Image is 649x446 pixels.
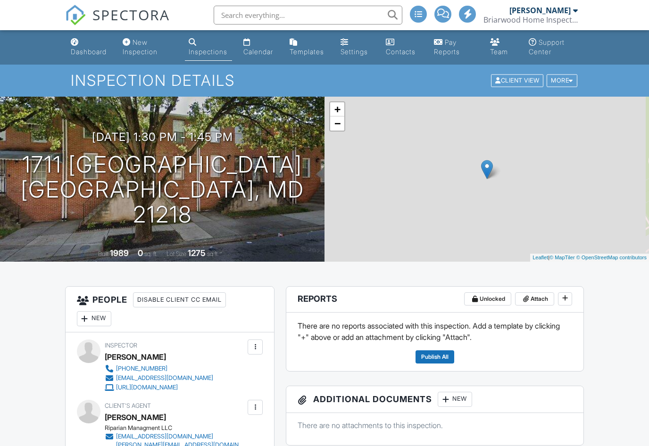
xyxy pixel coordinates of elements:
[65,5,86,25] img: The Best Home Inspection Software - Spectora
[214,6,402,25] input: Search everything...
[434,38,460,56] div: Pay Reports
[330,116,344,131] a: Zoom out
[71,72,578,89] h1: Inspection Details
[576,255,647,260] a: © OpenStreetMap contributors
[105,402,151,409] span: Client's Agent
[105,383,213,392] a: [URL][DOMAIN_NAME]
[105,424,253,432] div: Riparian Managment LLC
[286,34,329,61] a: Templates
[116,374,213,382] div: [EMAIL_ADDRESS][DOMAIN_NAME]
[386,48,416,56] div: Contacts
[286,386,583,413] h3: Additional Documents
[290,48,324,56] div: Templates
[549,255,575,260] a: © MapTiler
[509,6,571,15] div: [PERSON_NAME]
[71,48,107,56] div: Dashboard
[92,5,170,25] span: SPECTORA
[119,34,177,61] a: New Inspection
[491,74,543,87] div: Client View
[430,34,479,61] a: Pay Reports
[341,48,368,56] div: Settings
[185,34,232,61] a: Inspections
[337,34,374,61] a: Settings
[533,255,548,260] a: Leaflet
[490,76,546,83] a: Client View
[166,250,186,257] span: Lot Size
[483,15,578,25] div: Briarwood Home Inspections
[243,48,273,56] div: Calendar
[547,74,577,87] div: More
[144,250,158,257] span: sq. ft.
[105,342,137,349] span: Inspector
[490,48,508,56] div: Team
[116,433,213,440] div: [EMAIL_ADDRESS][DOMAIN_NAME]
[133,292,226,307] div: Disable Client CC Email
[116,384,178,391] div: [URL][DOMAIN_NAME]
[105,350,166,364] div: [PERSON_NAME]
[529,38,565,56] div: Support Center
[123,38,158,56] div: New Inspection
[330,102,344,116] a: Zoom in
[105,410,166,424] a: [PERSON_NAME]
[92,131,233,143] h3: [DATE] 1:30 pm - 1:45 pm
[66,287,275,332] h3: People
[105,364,213,373] a: [PHONE_NUMBER]
[110,248,129,258] div: 1989
[116,365,167,372] div: [PHONE_NUMBER]
[188,248,206,258] div: 1275
[438,392,472,407] div: New
[138,248,143,258] div: 0
[525,34,582,61] a: Support Center
[298,420,572,430] p: There are no attachments to this inspection.
[105,373,213,383] a: [EMAIL_ADDRESS][DOMAIN_NAME]
[382,34,423,61] a: Contacts
[486,34,517,61] a: Team
[65,13,170,33] a: SPECTORA
[77,311,111,326] div: New
[207,250,219,257] span: sq.ft.
[240,34,278,61] a: Calendar
[67,34,112,61] a: Dashboard
[98,250,108,257] span: Built
[105,432,246,441] a: [EMAIL_ADDRESS][DOMAIN_NAME]
[189,48,227,56] div: Inspections
[530,254,649,262] div: |
[15,152,309,227] h1: 1711 [GEOGRAPHIC_DATA] [GEOGRAPHIC_DATA], MD 21218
